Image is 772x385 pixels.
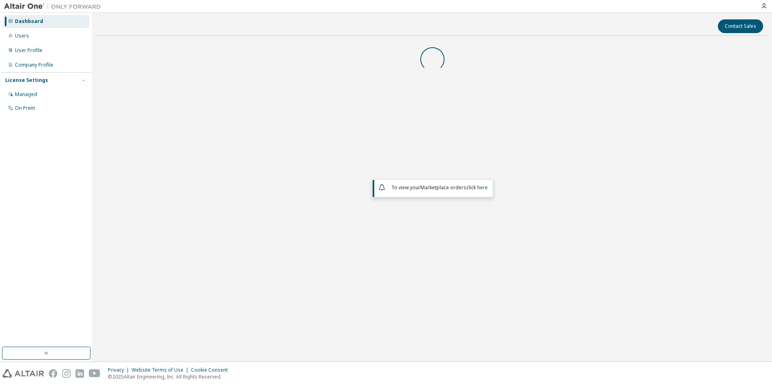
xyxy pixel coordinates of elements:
[15,62,53,68] div: Company Profile
[420,184,466,191] em: Marketplace orders
[108,367,132,373] div: Privacy
[15,47,42,54] div: User Profile
[62,369,71,378] img: instagram.svg
[76,369,84,378] img: linkedin.svg
[191,367,233,373] div: Cookie Consent
[5,77,48,84] div: License Settings
[49,369,57,378] img: facebook.svg
[108,373,233,380] p: © 2025 Altair Engineering, Inc. All Rights Reserved.
[132,367,191,373] div: Website Terms of Use
[477,184,488,191] a: here
[15,91,37,98] div: Managed
[391,184,488,191] span: To view your click
[15,33,29,39] div: Users
[4,2,105,10] img: Altair One
[89,369,101,378] img: youtube.svg
[15,105,35,111] div: On Prem
[15,18,43,25] div: Dashboard
[718,19,763,33] button: Contact Sales
[2,369,44,378] img: altair_logo.svg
